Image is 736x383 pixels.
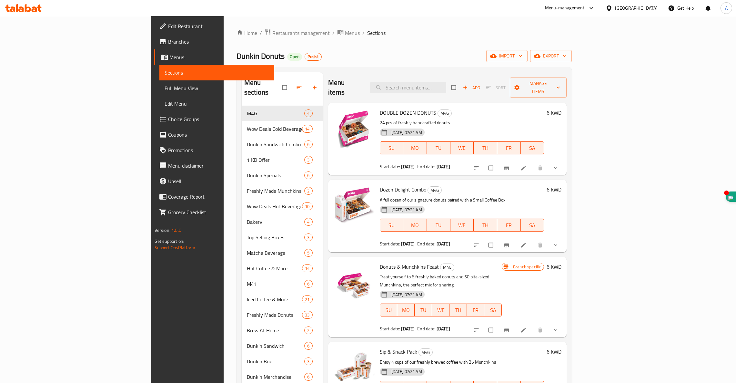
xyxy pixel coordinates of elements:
a: Coupons [154,127,274,142]
span: Sections [367,29,386,37]
span: Coupons [168,131,269,139]
span: Upsell [168,177,269,185]
button: sort-choices [469,161,485,175]
div: M4G [428,186,442,194]
button: SA [484,304,502,316]
div: M4G [440,264,454,271]
span: Select to update [485,162,498,174]
svg: Show Choices [552,327,559,333]
div: 1 KD Offer [247,156,305,164]
button: FR [497,141,521,154]
span: 33 [302,312,312,318]
div: Matcha Beverage5 [242,245,323,261]
span: SA [523,221,542,230]
div: M4G [418,348,433,356]
li: / [362,29,365,37]
span: Sip & Snack Pack [380,347,417,357]
span: 14 [302,265,312,272]
button: Manage items [510,78,567,98]
span: Brew At Home [247,326,305,334]
span: Sort sections [292,80,308,95]
span: [DATE] 07:21 AM [389,292,425,298]
button: show more [549,238,564,252]
p: 24 pcs of freshly handcrafted donuts [380,119,544,127]
span: Top Selling Boxes [247,233,305,241]
div: items [304,280,312,288]
div: items [304,342,312,350]
div: items [304,233,312,241]
button: delete [533,161,549,175]
button: TH [449,304,467,316]
span: Matcha Beverage [247,249,305,257]
a: Menus [154,49,274,65]
span: SA [523,143,542,153]
div: Dunkin Sandwich Combo [247,140,305,148]
span: M41 [247,280,305,288]
button: TU [415,304,432,316]
a: Restaurants management [265,29,330,37]
button: Add [461,83,482,93]
span: Wow Deals Hot Beverages [247,202,302,210]
h6: 6 KWD [547,108,561,117]
div: items [304,156,312,164]
span: 4 [305,110,312,117]
a: Support.OpsPlatform [155,243,196,252]
div: Iced Coffee & More21 [242,292,323,307]
div: Wow Deals Cold Beverages14 [242,121,323,137]
div: M4G4 [242,106,323,121]
nav: breadcrumb [237,29,572,37]
span: 3 [305,358,312,365]
button: Branch-specific-item [499,238,515,252]
div: Freshly Made Munchkins2 [242,183,323,199]
a: Branches [154,34,274,49]
button: SA [521,141,544,154]
span: 3 [305,157,312,163]
span: Dunkin Box [247,357,305,365]
span: 6 [305,141,312,148]
b: [DATE] [437,325,450,333]
div: Hot Coffee & More [247,264,302,272]
b: [DATE] [437,240,450,248]
b: [DATE] [401,325,415,333]
span: Select to update [485,324,498,336]
div: items [304,187,312,195]
a: Edit menu item [520,165,528,171]
div: 1 KD Offer3 [242,152,323,168]
span: Dunkin Donuts [237,49,285,63]
div: Dunkin Sandwich Combo6 [242,137,323,152]
h6: 6 KWD [547,347,561,356]
span: Grocery Checklist [168,208,269,216]
img: Dozen Delight Combo [333,185,375,226]
div: items [304,171,312,179]
span: Edit Menu [165,100,269,108]
span: WE [453,143,471,153]
span: 6 [305,374,312,380]
span: SU [383,143,401,153]
div: items [302,264,312,272]
span: Bakery [247,218,305,226]
div: Top Selling Boxes3 [242,230,323,245]
a: Edit Menu [159,96,274,111]
a: Menu disclaimer [154,158,274,173]
span: End date: [417,240,435,248]
b: [DATE] [437,162,450,171]
span: Wow Deals Cold Beverages [247,125,302,133]
span: End date: [417,325,435,333]
button: Branch-specific-item [499,161,515,175]
span: Dunkin Merchandise [247,373,305,381]
div: M4G [247,109,305,117]
span: Select to update [485,239,498,251]
span: 6 [305,281,312,287]
span: Start date: [380,325,400,333]
div: Dunkin Box3 [242,354,323,369]
span: Freshly Made Donuts [247,311,302,319]
div: Dunkin Specials [247,171,305,179]
span: Iced Coffee & More [247,295,302,303]
span: 2 [305,188,312,194]
div: items [302,295,312,303]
